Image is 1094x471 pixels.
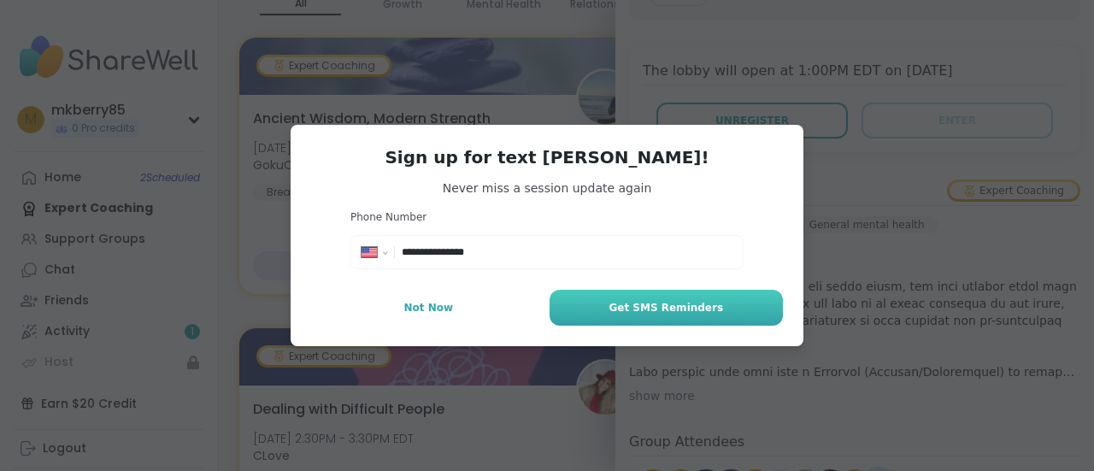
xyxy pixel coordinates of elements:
img: United States [362,247,377,257]
h3: Sign up for text [PERSON_NAME]! [311,145,783,169]
span: Get SMS Reminders [609,300,723,315]
span: Not Now [403,300,453,315]
h3: Phone Number [350,210,744,225]
button: Get SMS Reminders [550,290,783,326]
span: Never miss a session update again [311,180,783,197]
button: Not Now [311,290,546,326]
